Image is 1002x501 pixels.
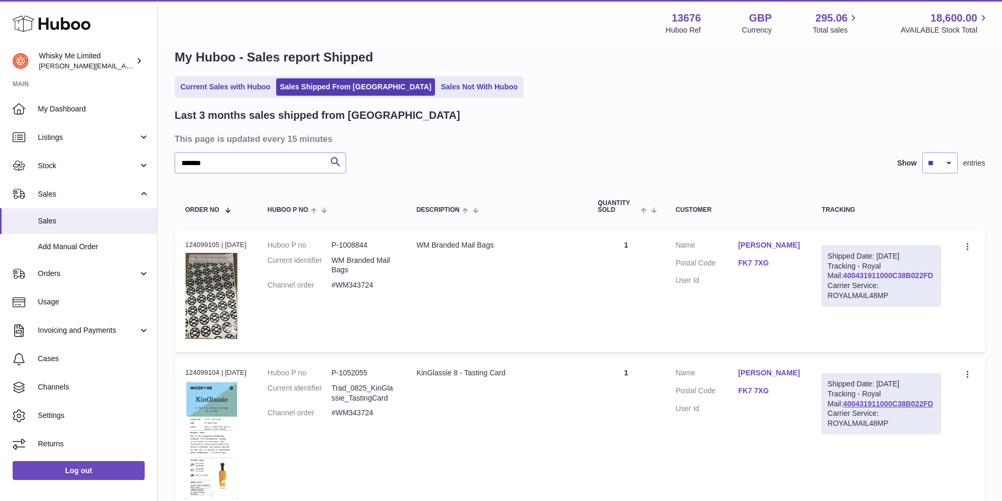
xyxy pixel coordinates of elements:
[38,189,138,199] span: Sales
[675,258,738,271] dt: Postal Code
[900,11,989,35] a: 18,600.00 AVAILABLE Stock Total
[38,269,138,279] span: Orders
[38,104,149,114] span: My Dashboard
[38,382,149,392] span: Channels
[185,368,247,377] div: 124099104 | [DATE]
[268,280,332,290] dt: Channel order
[185,207,219,213] span: Order No
[417,240,577,250] div: WM Branded Mail Bags
[672,11,701,25] strong: 13676
[963,158,985,168] span: entries
[185,253,238,339] img: 1725358317.png
[822,246,941,306] div: Tracking - Royal Mail:
[331,240,396,250] dd: P-1008844
[822,207,941,213] div: Tracking
[185,381,238,499] img: 1752740623.png
[749,11,772,25] strong: GBP
[827,408,935,428] div: Carrier Service: ROYALMAIL48MP
[843,271,933,280] a: 400431911000C38B022FD
[417,207,460,213] span: Description
[39,62,211,70] span: [PERSON_NAME][EMAIL_ADDRESS][DOMAIN_NAME]
[598,200,639,213] span: Quantity Sold
[268,255,332,275] dt: Current identifier
[175,49,985,66] h1: My Huboo - Sales report Shipped
[175,108,460,122] h2: Last 3 months sales shipped from [GEOGRAPHIC_DATA]
[268,408,332,418] dt: Channel order
[822,373,941,434] div: Tracking - Royal Mail:
[38,439,149,449] span: Returns
[38,132,138,142] span: Listings
[175,133,983,145] h3: This page is updated every 15 minutes
[39,51,134,71] div: Whisky Me Limited
[38,297,149,307] span: Usage
[185,240,247,250] div: 124099105 | [DATE]
[177,78,274,96] a: Current Sales with Huboo
[675,275,738,285] dt: User Id
[815,11,847,25] span: 295.06
[897,158,917,168] label: Show
[268,240,332,250] dt: Huboo P no
[331,383,396,403] dd: Trad_0825_KinGlassie_TastingCard
[813,25,859,35] span: Total sales
[331,280,396,290] dd: #WM343724
[813,11,859,35] a: 295.06 Total sales
[738,240,801,250] a: [PERSON_NAME]
[276,78,435,96] a: Sales Shipped From [GEOGRAPHIC_DATA]
[742,25,772,35] div: Currency
[38,161,138,171] span: Stock
[738,386,801,396] a: FK7 7XG
[827,379,935,389] div: Shipped Date: [DATE]
[268,207,308,213] span: Huboo P no
[331,408,396,418] dd: #WM343724
[900,25,989,35] span: AVAILABLE Stock Total
[827,251,935,261] div: Shipped Date: [DATE]
[738,258,801,268] a: FK7 7XG
[666,25,701,35] div: Huboo Ref
[675,368,738,381] dt: Name
[268,383,332,403] dt: Current identifier
[437,78,521,96] a: Sales Not With Huboo
[268,368,332,378] dt: Huboo P no
[675,386,738,398] dt: Postal Code
[13,461,145,480] a: Log out
[675,404,738,414] dt: User Id
[930,11,977,25] span: 18,600.00
[38,242,149,252] span: Add Manual Order
[675,240,738,253] dt: Name
[331,255,396,275] dd: WM Branded Mail Bags
[38,216,149,226] span: Sales
[675,207,801,213] div: Customer
[38,354,149,364] span: Cases
[738,368,801,378] a: [PERSON_NAME]
[588,230,665,352] td: 1
[13,53,28,69] img: frances@whiskyshop.com
[417,368,577,378] div: KinGlassie 8 - Tasting Card
[827,281,935,301] div: Carrier Service: ROYALMAIL48MP
[38,411,149,421] span: Settings
[331,368,396,378] dd: P-1052055
[843,400,933,408] a: 400431911000C38B022FD
[38,325,138,335] span: Invoicing and Payments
